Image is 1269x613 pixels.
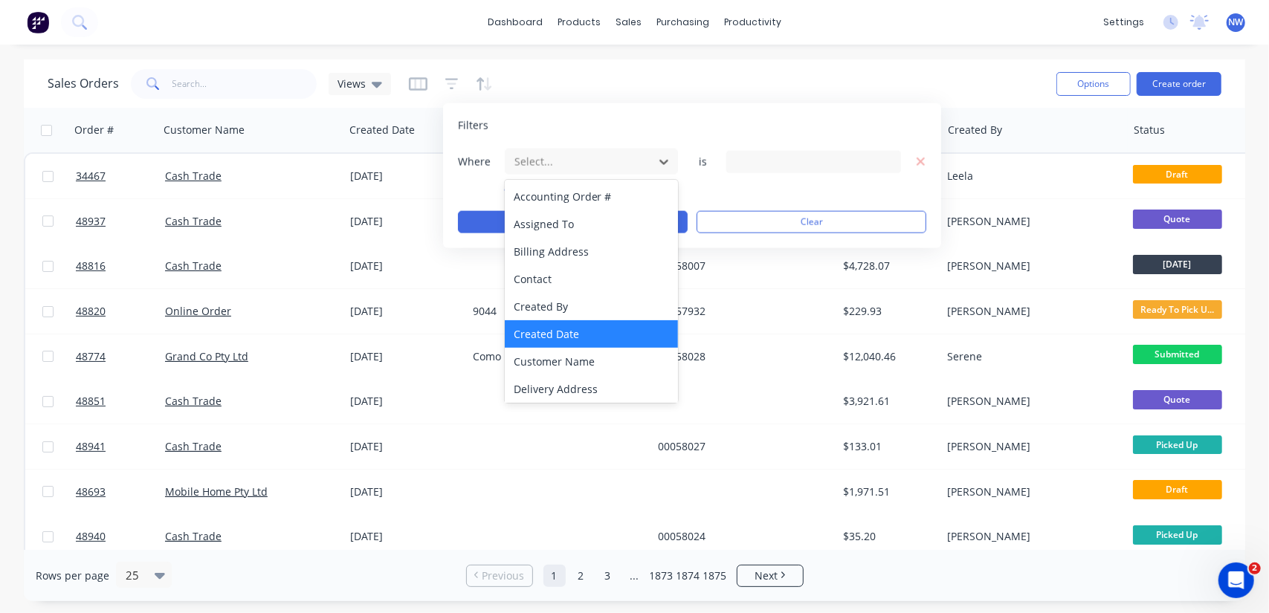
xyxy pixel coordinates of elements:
div: $35.20 [844,529,931,544]
div: 00058024 [658,529,823,544]
span: 48851 [76,394,106,409]
span: 48937 [76,214,106,229]
h1: Sales Orders [48,77,119,91]
a: Cash Trade [165,529,222,543]
span: 48941 [76,439,106,454]
div: [PERSON_NAME] [947,259,1112,273]
a: Page 1 is your current page [543,565,566,587]
div: Serene [947,349,1112,364]
a: Mobile Home Pty Ltd [165,484,268,499]
div: $12,040.46 [844,349,931,364]
a: 48816 [76,244,165,288]
div: Como [473,349,638,364]
span: 2 [1249,562,1261,574]
div: 9044 [473,304,638,319]
div: Accounting Order # [505,183,679,210]
a: Page 3 [597,565,619,587]
span: Where [458,154,503,169]
a: 48820 [76,289,165,334]
img: Factory [27,11,49,33]
span: Picked Up [1133,435,1222,454]
button: Clear [697,211,926,233]
button: Apply [458,211,688,233]
a: dashboard [480,11,550,33]
a: Page 1875 [704,565,726,587]
a: Grand Co Pty Ltd [165,349,248,363]
div: $4,728.07 [844,259,931,273]
span: Ready To Pick U... [1133,300,1222,319]
div: Created By [505,293,679,320]
a: Cash Trade [165,259,222,273]
div: [PERSON_NAME] [947,529,1112,544]
span: 34467 [76,169,106,184]
span: Views [338,76,366,91]
a: Next page [737,568,803,583]
span: Picked Up [1133,525,1222,544]
button: Create order [1137,72,1221,96]
div: [DATE] [350,394,461,409]
div: Customer Name [164,123,245,137]
a: Previous page [467,568,532,583]
a: Cash Trade [165,214,222,228]
a: 48851 [76,379,165,424]
div: settings [1096,11,1152,33]
div: productivity [717,11,789,33]
div: [DATE] [350,304,461,319]
div: [DATE] [350,259,461,273]
a: 48774 [76,334,165,379]
div: products [550,11,608,33]
span: Filters [458,118,488,133]
span: is [688,154,717,169]
div: [DATE] [350,439,461,454]
iframe: Intercom live chat [1218,562,1254,598]
div: [DATE] [350,349,461,364]
input: Search... [172,69,317,99]
div: $133.01 [844,439,931,454]
div: Created Date [505,320,679,348]
a: Page 1874 [677,565,700,587]
a: Page 1873 [650,565,673,587]
span: Next [755,568,778,583]
div: [PERSON_NAME] [947,439,1112,454]
a: 48941 [76,424,165,469]
div: [PERSON_NAME] [947,484,1112,499]
span: Draft [1133,480,1222,499]
div: [PERSON_NAME] [947,214,1112,229]
a: Cash Trade [165,394,222,408]
a: 48940 [76,514,165,559]
div: [DATE] [350,484,461,499]
a: 34467 [76,154,165,198]
span: Previous [482,568,524,583]
div: Created Date [349,123,415,137]
a: 48937 [76,199,165,244]
div: [DATE] [350,529,461,544]
div: 00058028 [658,349,823,364]
div: 00057932 [658,304,823,319]
span: 48774 [76,349,106,364]
div: Status [1134,123,1165,137]
div: Leela [947,169,1112,184]
div: Delivery Address [505,375,679,403]
span: [DATE] [1133,255,1222,273]
div: Assigned To [505,210,679,238]
a: Jump forward [624,565,646,587]
span: Submitted [1133,345,1222,363]
div: $229.93 [844,304,931,319]
div: Customer Name [505,348,679,375]
button: Options [1056,72,1131,96]
div: [DATE] [350,214,461,229]
div: Created By [948,123,1002,137]
span: 48940 [76,529,106,544]
span: Quote [1133,210,1222,228]
div: sales [608,11,649,33]
a: 48693 [76,470,165,514]
div: [DATE] [350,169,461,184]
div: [PERSON_NAME] [947,304,1112,319]
span: 48816 [76,259,106,273]
div: Order # [74,123,114,137]
span: Quote [1133,390,1222,409]
div: 00058027 [658,439,823,454]
div: Contact [505,265,679,293]
a: Page 2 [570,565,592,587]
div: purchasing [649,11,717,33]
